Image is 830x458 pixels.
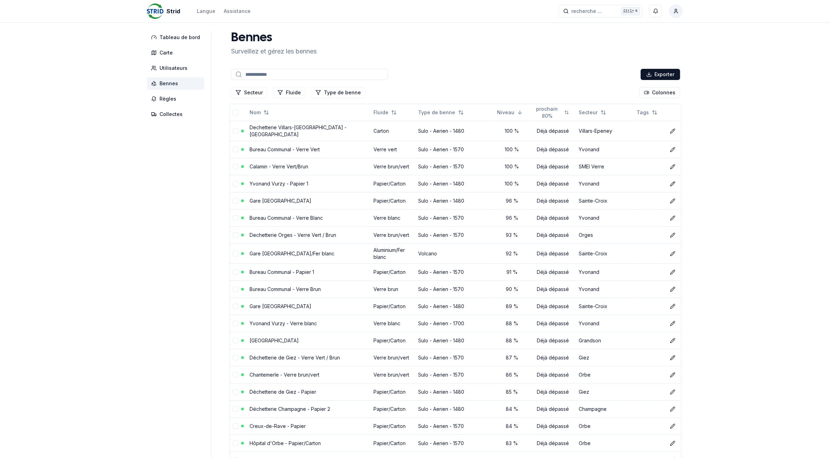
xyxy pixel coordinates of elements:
[371,263,415,281] td: Papier/Carton
[575,107,610,118] button: Not sorted. Click to sort ascending.
[250,286,321,292] a: Bureau Communal - Verre Brun
[233,304,238,309] button: select-row
[416,332,495,349] td: Sulo - Aerien - 1480
[160,80,178,87] span: Bennes
[250,181,308,187] a: Yvonand Vurzy - Papier 1
[497,303,527,310] div: 89 %
[147,31,207,44] a: Tableau de bord
[497,388,527,395] div: 85 %
[250,250,334,256] a: Gare [GEOGRAPHIC_DATA]/Fer blanc
[493,107,527,118] button: Sorted descending. Click to sort ascending.
[250,423,306,429] a: Creux-de-Rave - Papier
[533,106,562,119] span: prochain 80%
[497,180,527,187] div: 100 %
[233,389,238,395] button: select-row
[576,332,634,349] td: Grandson
[533,337,573,344] div: Déjà dépassé
[371,383,415,400] td: Papier/Carton
[416,417,495,435] td: Sulo - Aerien - 1570
[416,298,495,315] td: Sulo - Aerien - 1480
[533,303,573,310] div: Déjà dépassé
[576,175,634,192] td: Yvonand
[160,49,173,56] span: Carte
[497,406,527,413] div: 84 %
[497,232,527,239] div: 93 %
[576,383,634,400] td: Giez
[250,372,319,378] a: Chantemerle - Verre brun/vert
[250,215,323,221] a: Bureau Communal - Verre Blanc
[147,3,164,20] img: Strid Logo
[233,164,238,169] button: select-row
[233,251,238,256] button: select-row
[250,337,299,343] a: [GEOGRAPHIC_DATA]
[576,435,634,452] td: Orbe
[576,209,634,226] td: Yvonand
[497,354,527,361] div: 87 %
[533,215,573,221] div: Déjà dépassé
[245,107,273,118] button: Not sorted. Click to sort ascending.
[371,192,415,209] td: Papier/Carton
[160,95,176,102] span: Règles
[416,175,495,192] td: Sulo - Aerien - 1480
[231,46,317,56] p: Surveillez et gérez les bennes
[373,109,388,116] span: Fluide
[371,315,415,332] td: Verre blanc
[250,320,317,326] a: Yvonand Vurzy - Verre blanc
[497,269,527,276] div: 91 %
[147,77,207,90] a: Bennes
[533,146,573,153] div: Déjà dépassé
[250,232,336,238] a: Dechetterie Orges - Verre Vert / Brun
[250,198,311,204] a: Gare [GEOGRAPHIC_DATA]
[371,349,415,366] td: Verre brun/vert
[371,366,415,383] td: Verre brun/vert
[572,8,602,15] span: recherche ...
[371,121,415,141] td: Carton
[576,417,634,435] td: Orbe
[497,197,527,204] div: 96 %
[576,281,634,298] td: Yvonand
[416,366,495,383] td: Sulo - Aerien - 1570
[233,441,238,446] button: select-row
[160,111,183,118] span: Collectes
[371,417,415,435] td: Papier/Carton
[497,250,527,257] div: 92 %
[528,107,573,118] button: Not sorted. Click to sort ascending.
[311,87,365,98] button: Filtrer les lignes
[233,321,238,326] button: select-row
[147,93,207,105] a: Règles
[371,243,415,263] td: Aluminium/Fer blanc
[166,7,180,15] span: Strid
[233,372,238,378] button: select-row
[147,108,207,121] a: Collectes
[533,232,573,239] div: Déjà dépassé
[533,286,573,293] div: Déjà dépassé
[416,226,495,243] td: Sulo - Aerien - 1570
[233,128,238,134] button: select-row
[641,69,680,80] button: Exporter
[416,209,495,226] td: Sulo - Aerien - 1570
[576,192,634,209] td: Sainte-Croix
[576,400,634,417] td: Champagne
[233,355,238,361] button: select-row
[250,440,321,446] a: Hôpital d'Orbe - Papier/Carton
[533,354,573,361] div: Déjà dépassé
[371,226,415,243] td: Verre brun/vert
[416,243,495,263] td: Volcano
[497,337,527,344] div: 88 %
[633,107,662,118] button: Not sorted. Click to sort ascending.
[576,226,634,243] td: Orges
[371,298,415,315] td: Papier/Carton
[250,269,314,275] a: Bureau Communal - Papier 1
[559,5,643,17] button: recherche ...Ctrl+K
[250,146,320,152] a: Bureau Communal - Verre Vert
[233,232,238,238] button: select-row
[533,163,573,170] div: Déjà dépassé
[639,87,680,98] button: Cocher les colonnes
[250,389,316,395] a: Déchetterie de Giez - Papier
[533,269,573,276] div: Déjà dépassé
[369,107,401,118] button: Not sorted. Click to sort ascending.
[416,263,495,281] td: Sulo - Aerien - 1570
[497,440,527,447] div: 83 %
[416,400,495,417] td: Sulo - Aerien - 1480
